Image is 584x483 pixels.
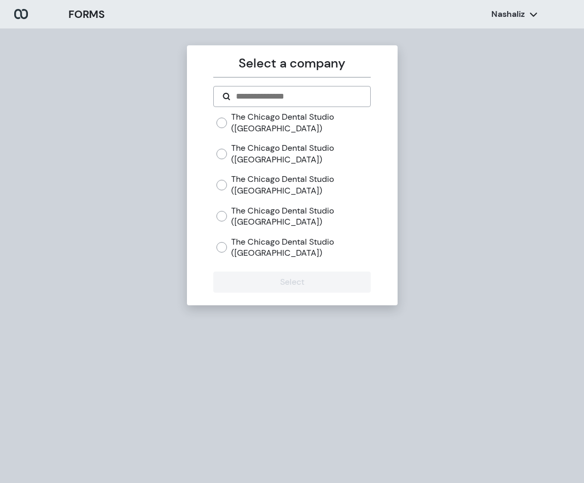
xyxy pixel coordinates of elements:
[231,205,371,228] label: The Chicago Dental Studio ([GEOGRAPHIC_DATA])
[68,6,105,22] h3: FORMS
[235,90,362,103] input: Search
[231,173,371,196] label: The Chicago Dental Studio ([GEOGRAPHIC_DATA])
[231,142,371,165] label: The Chicago Dental Studio ([GEOGRAPHIC_DATA])
[213,54,371,73] p: Select a company
[231,236,371,259] label: The Chicago Dental Studio ([GEOGRAPHIC_DATA])
[491,8,525,20] p: Nashaliz
[231,111,371,134] label: The Chicago Dental Studio ([GEOGRAPHIC_DATA])
[213,272,371,293] button: Select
